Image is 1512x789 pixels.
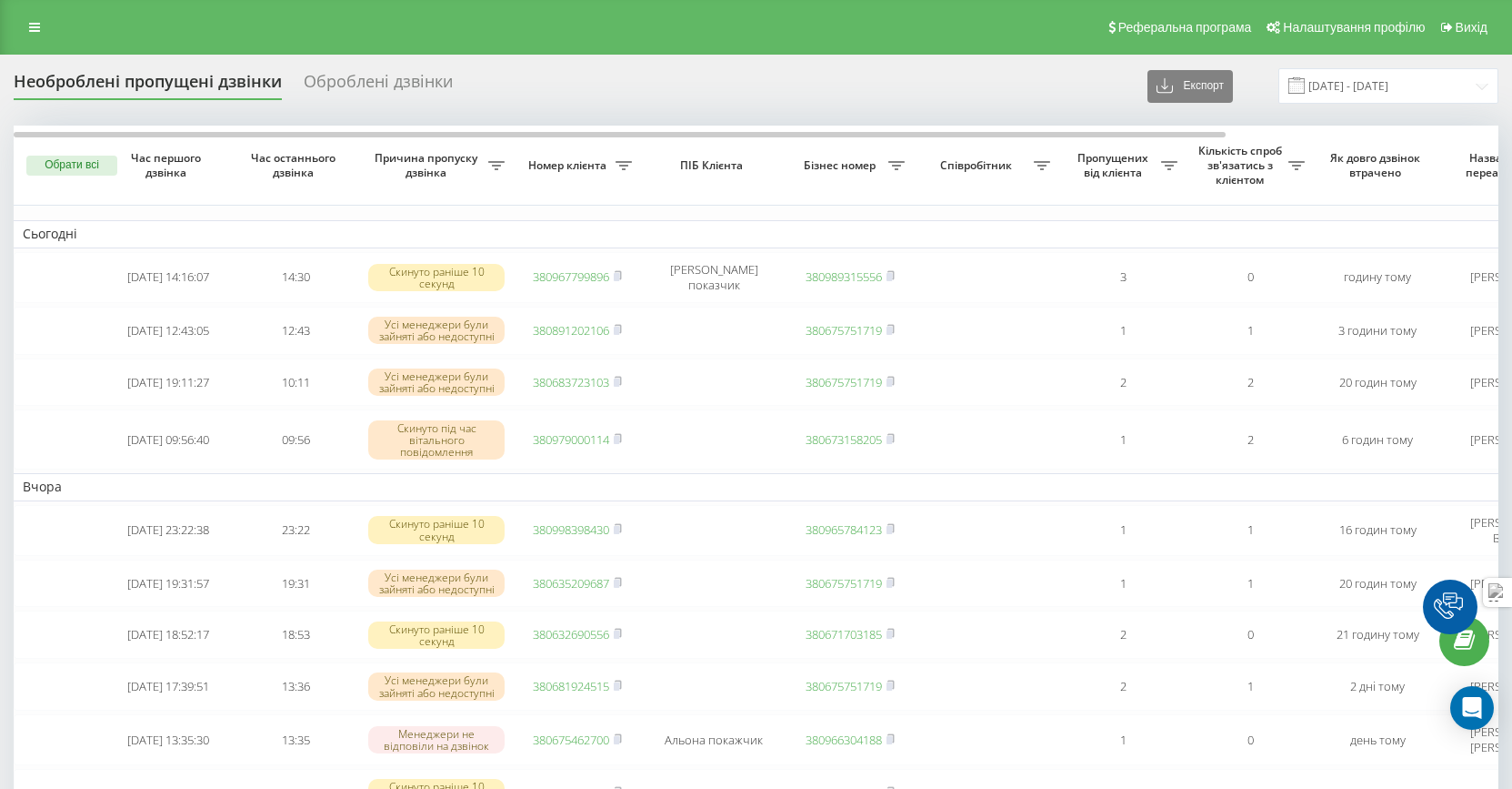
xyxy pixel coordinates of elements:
div: Менеджери не відповіли на дзвінок [368,726,505,754]
td: [PERSON_NAME] показчик [641,252,786,303]
span: Реферальна програма [1118,20,1252,35]
td: 18:53 [232,611,359,659]
a: 380965784123 [806,521,882,538]
div: Усі менеджери були зайняті або недоступні [368,317,505,344]
a: 380675751719 [806,374,882,390]
a: 380635209687 [533,575,609,592]
td: [DATE] 19:11:27 [105,359,232,407]
div: Усі менеджери були зайняті або недоступні [368,369,505,396]
div: Скинуто раніше 10 секунд [368,516,505,543]
td: 0 [1187,252,1314,303]
div: Усі менеджери були зайняті або недоступні [368,570,505,597]
td: 0 [1187,714,1314,765]
td: 2 [1187,359,1314,407]
td: 1 [1059,714,1187,765]
td: 1 [1187,663,1314,711]
span: Як довго дзвінок втрачено [1328,151,1427,179]
div: Необроблені пропущені дзвінки [14,72,282,100]
td: 6 годин тому [1314,410,1441,470]
td: 2 [1059,359,1187,407]
a: 380673158205 [806,431,882,448]
button: Обрати всі [26,156,117,176]
span: Вихід [1456,20,1487,35]
td: 1 [1187,505,1314,556]
td: 3 [1059,252,1187,303]
a: 380967799896 [533,268,609,285]
a: 380683723103 [533,374,609,390]
div: Скинуто раніше 10 секунд [368,264,505,291]
td: 2 [1187,410,1314,470]
td: 1 [1059,560,1187,608]
td: 1 [1187,560,1314,608]
td: 16 годин тому [1314,505,1441,556]
div: Оброблені дзвінки [304,72,453,100]
td: Альона покажчик [641,714,786,765]
div: Open Intercom Messenger [1450,686,1494,730]
span: Налаштування профілю [1283,20,1425,35]
td: [DATE] 23:22:38 [105,505,232,556]
td: 0 [1187,611,1314,659]
td: 1 [1059,505,1187,556]
td: 2 дні тому [1314,663,1441,711]
a: 380966304188 [806,732,882,748]
td: 09:56 [232,410,359,470]
td: годину тому [1314,252,1441,303]
a: 380675751719 [806,322,882,339]
a: 380671703185 [806,626,882,642]
span: Співробітник [923,158,1034,173]
span: Кількість спроб зв'язатись з клієнтом [1196,144,1288,187]
td: 13:36 [232,663,359,711]
td: [DATE] 09:56:40 [105,410,232,470]
div: Усі менеджери були зайняті або недоступні [368,673,505,700]
td: 13:35 [232,714,359,765]
td: 23:22 [232,505,359,556]
a: 380681924515 [533,678,609,694]
td: день тому [1314,714,1441,765]
div: Скинуто раніше 10 секунд [368,622,505,649]
td: 2 [1059,611,1187,659]
a: 380998398430 [533,521,609,538]
span: Пропущених від клієнта [1068,151,1161,179]
td: [DATE] 13:35:30 [105,714,232,765]
a: 380979000114 [533,431,609,448]
td: [DATE] 17:39:51 [105,663,232,711]
span: Бізнес номер [796,158,888,173]
a: 380989315556 [806,268,882,285]
td: 1 [1059,307,1187,355]
td: [DATE] 19:31:57 [105,560,232,608]
td: 21 годину тому [1314,611,1441,659]
td: 2 [1059,663,1187,711]
span: ПІБ Клієнта [656,158,771,173]
a: 380675751719 [806,678,882,694]
div: Скинуто під час вітального повідомлення [368,420,505,460]
span: Час останнього дзвінка [246,151,345,179]
a: 380891202106 [533,322,609,339]
td: 10:11 [232,359,359,407]
a: 380632690556 [533,626,609,642]
td: 14:30 [232,252,359,303]
td: 12:43 [232,307,359,355]
td: 3 години тому [1314,307,1441,355]
span: Причина пропуску дзвінка [368,151,488,179]
a: 380675751719 [806,575,882,592]
td: 20 годин тому [1314,359,1441,407]
span: Номер клієнта [523,158,616,173]
td: 1 [1059,410,1187,470]
td: 1 [1187,307,1314,355]
button: Експорт [1147,70,1233,103]
td: [DATE] 18:52:17 [105,611,232,659]
td: [DATE] 14:16:07 [105,252,232,303]
td: 19:31 [232,560,359,608]
td: 20 годин тому [1314,560,1441,608]
span: Час першого дзвінка [119,151,217,179]
td: [DATE] 12:43:05 [105,307,232,355]
a: 380675462700 [533,732,609,748]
